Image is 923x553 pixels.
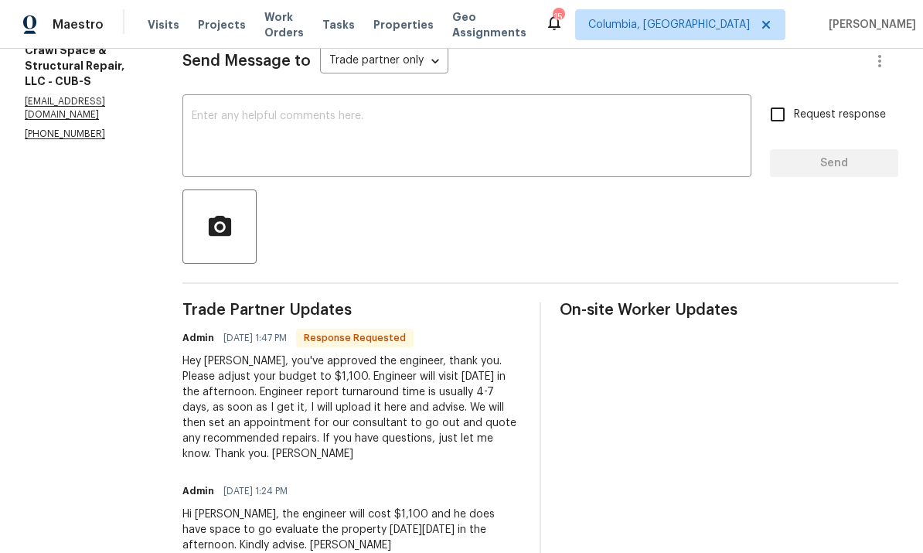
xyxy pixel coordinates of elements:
div: Hey [PERSON_NAME], you've approved the engineer, thank you. Please adjust your budget to $1,100. ... [182,353,521,462]
span: Request response [794,107,886,123]
span: Response Requested [298,330,412,346]
span: Work Orders [264,9,304,40]
div: Trade partner only [320,49,448,74]
span: [PERSON_NAME] [823,17,916,32]
h6: Admin [182,483,214,499]
h6: Admin [182,330,214,346]
span: Maestro [53,17,104,32]
chrome_annotation: [EMAIL_ADDRESS][DOMAIN_NAME] [25,97,105,120]
span: On-site Worker Updates [560,302,898,318]
span: Tasks [322,19,355,30]
span: Projects [198,17,246,32]
span: Properties [373,17,434,32]
span: Trade Partner Updates [182,302,521,318]
div: 15 [553,9,564,25]
span: Geo Assignments [452,9,526,40]
span: Send Message to [182,53,311,69]
chrome_annotation: [PHONE_NUMBER] [25,129,105,139]
span: [DATE] 1:47 PM [223,330,287,346]
h5: [PERSON_NAME] Crawl Space & Structural Repair, LLC - CUB-S [25,27,145,89]
span: Columbia, [GEOGRAPHIC_DATA] [588,17,750,32]
span: Visits [148,17,179,32]
span: [DATE] 1:24 PM [223,483,288,499]
div: Hi [PERSON_NAME], the engineer will cost $1,100 and he does have space to go evaluate the propert... [182,507,521,553]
